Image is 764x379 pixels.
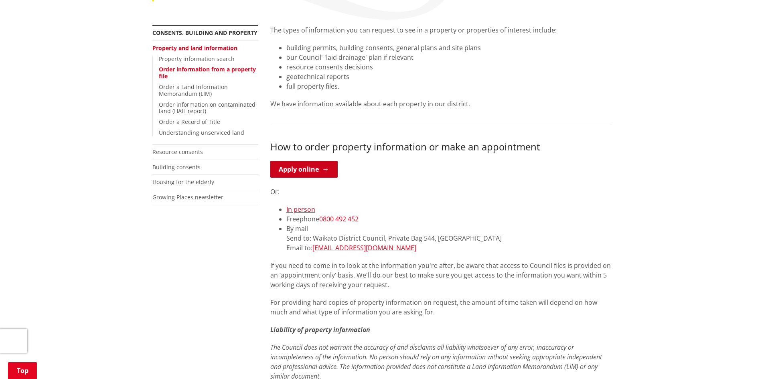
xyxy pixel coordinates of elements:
[8,362,37,379] a: Top
[270,261,612,290] p: If you need to come in to look at the information you're after, be aware that access to Council f...
[159,101,255,115] a: Order information on contaminated land (HAIL report)
[159,129,244,136] a: Understanding unserviced land
[152,193,223,201] a: Growing Places newsletter
[152,148,203,156] a: Resource consents
[270,325,370,334] em: Liability of property information
[159,118,220,126] a: Order a Record of Title
[270,99,612,109] p: We have information available about each property in our district.
[319,215,359,223] a: 0800 492 452
[270,187,612,197] p: Or:
[286,81,612,91] li: full property files.
[152,178,214,186] a: Housing for the elderly
[159,83,228,97] a: Order a Land Information Memorandum (LIM)
[286,43,612,53] li: building permits, building consents, general plans and site plans
[286,53,612,62] li: our Council' 'laid drainage' plan if relevant
[159,55,235,63] a: Property information search
[270,25,612,35] p: The types of information you can request to see in a property or properties of interest include:
[286,72,612,81] li: geotechnical reports
[286,224,612,253] li: By mail Send to: Waikato District Council, Private Bag 544, [GEOGRAPHIC_DATA] Email to:
[286,214,612,224] li: Freephone
[286,62,612,72] li: resource consents decisions
[152,163,201,171] a: Building consents
[152,44,237,52] a: Property and land information
[270,298,612,317] p: For providing hard copies of property information on request, the amount of time taken will depen...
[727,345,756,374] iframe: Messenger Launcher
[286,205,315,214] a: In person
[152,29,257,36] a: Consents, building and property
[270,141,612,153] h3: How to order property information or make an appointment
[312,243,416,252] a: [EMAIL_ADDRESS][DOMAIN_NAME]
[270,161,338,178] a: Apply online
[159,65,256,80] a: Order information from a property file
